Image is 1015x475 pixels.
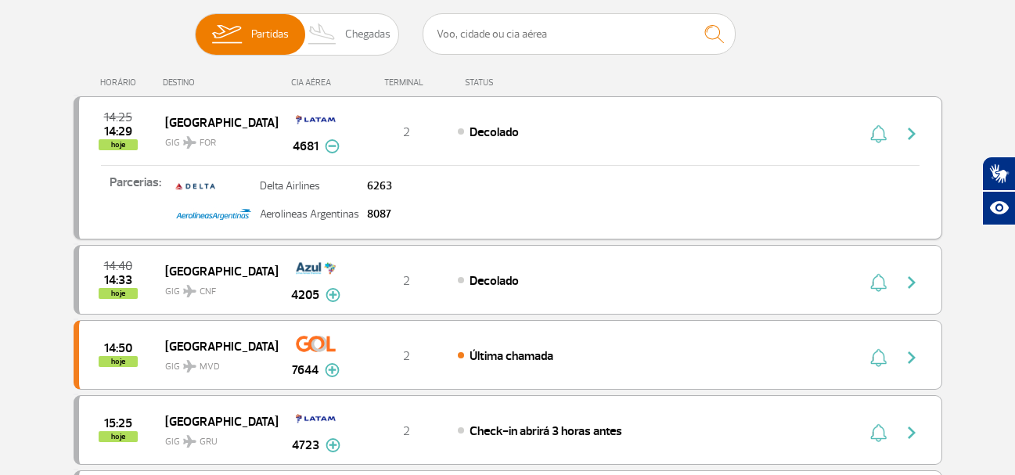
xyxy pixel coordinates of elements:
span: 2 [403,273,410,289]
button: Abrir recursos assistivos. [982,191,1015,225]
span: 4723 [292,436,319,455]
span: MVD [200,360,220,374]
span: 4205 [291,286,319,304]
img: destiny_airplane.svg [183,285,196,297]
p: Aerolineas Argentinas [260,209,359,220]
span: 2025-09-27 14:33:00 [104,275,132,286]
span: hoje [99,356,138,367]
span: 2025-09-27 14:50:00 [104,343,132,354]
span: 2025-09-27 14:25:00 [104,112,132,123]
span: hoje [99,288,138,299]
img: delta.png [175,173,215,200]
div: DESTINO [163,77,277,88]
div: TERMINAL [355,77,457,88]
img: sino-painel-voo.svg [870,124,887,143]
img: mais-info-painel-voo.svg [326,288,340,302]
img: sino-painel-voo.svg [870,423,887,442]
span: 2 [403,348,410,364]
img: destiny_airplane.svg [183,360,196,372]
img: destiny_airplane.svg [183,136,196,149]
span: CNF [200,285,216,299]
div: Plugin de acessibilidade da Hand Talk. [982,157,1015,225]
div: CIA AÉREA [277,77,355,88]
span: 2 [403,124,410,140]
p: Parcerias: [79,173,171,217]
button: Abrir tradutor de língua de sinais. [982,157,1015,191]
span: [GEOGRAPHIC_DATA] [165,336,265,356]
div: HORÁRIO [78,77,164,88]
img: mais-info-painel-voo.svg [325,363,340,377]
p: 8087 [367,209,392,220]
span: Check-in abrirá 3 horas antes [470,423,622,439]
span: 2025-09-27 14:40:00 [104,261,132,272]
span: GIG [165,128,265,150]
span: GIG [165,351,265,374]
p: 6263 [367,181,392,192]
img: slider-embarque [202,14,251,55]
img: seta-direita-painel-voo.svg [902,423,921,442]
img: Property%201%3DAEROLINEAS.jpg [175,201,252,228]
img: sino-painel-voo.svg [870,348,887,367]
span: [GEOGRAPHIC_DATA] [165,411,265,431]
span: GIG [165,276,265,299]
span: Última chamada [470,348,553,364]
span: 2025-09-27 14:29:00 [104,126,132,137]
span: Decolado [470,273,519,289]
span: Partidas [251,14,289,55]
span: FOR [200,136,216,150]
div: STATUS [457,77,585,88]
img: seta-direita-painel-voo.svg [902,273,921,292]
img: slider-desembarque [300,14,346,55]
span: GIG [165,426,265,449]
span: hoje [99,431,138,442]
span: 2025-09-27 15:25:00 [104,418,132,429]
img: menos-info-painel-voo.svg [325,139,340,153]
input: Voo, cidade ou cia aérea [423,13,736,55]
span: Chegadas [345,14,391,55]
span: 7644 [292,361,319,380]
span: 4681 [293,137,319,156]
span: hoje [99,139,138,150]
img: mais-info-painel-voo.svg [326,438,340,452]
span: GRU [200,435,218,449]
img: sino-painel-voo.svg [870,273,887,292]
span: 2 [403,423,410,439]
span: Decolado [470,124,519,140]
span: [GEOGRAPHIC_DATA] [165,112,265,132]
img: seta-direita-painel-voo.svg [902,348,921,367]
span: [GEOGRAPHIC_DATA] [165,261,265,281]
img: destiny_airplane.svg [183,435,196,448]
p: Delta Airlines [260,181,359,192]
img: seta-direita-painel-voo.svg [902,124,921,143]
